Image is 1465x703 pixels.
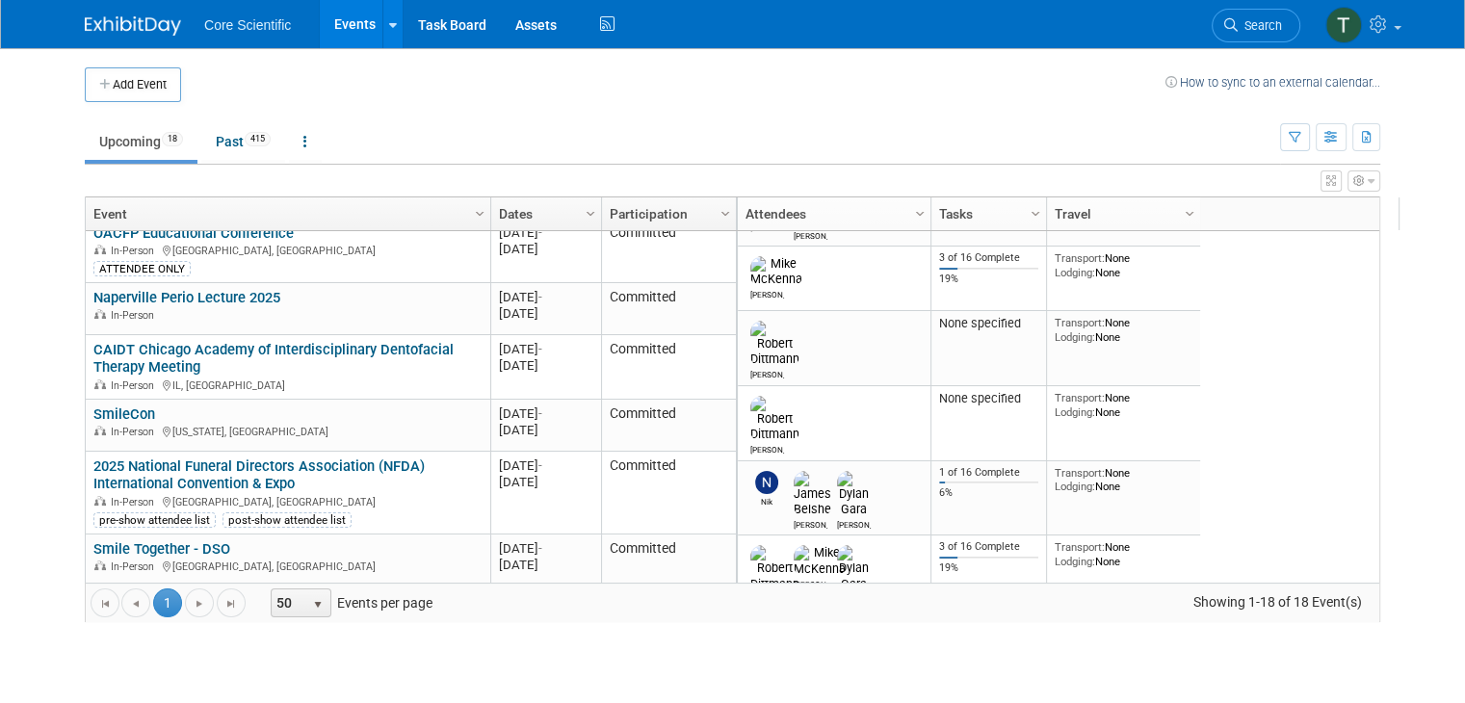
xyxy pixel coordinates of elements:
[85,16,181,36] img: ExhibitDay
[1175,588,1379,615] span: Showing 1-18 of 18 Event(s)
[1055,330,1095,344] span: Lodging:
[1055,316,1193,344] div: None None
[499,405,592,422] div: [DATE]
[499,224,592,241] div: [DATE]
[201,123,285,160] a: Past415
[97,596,113,612] span: Go to the first page
[93,493,482,509] div: [GEOGRAPHIC_DATA], [GEOGRAPHIC_DATA]
[1180,197,1201,226] a: Column Settings
[1055,316,1105,329] span: Transport:
[1212,9,1300,42] a: Search
[794,517,827,530] div: James Belshe
[94,379,106,389] img: In-Person Event
[601,219,736,283] td: Committed
[499,305,592,322] div: [DATE]
[601,400,736,452] td: Committed
[91,588,119,617] a: Go to the first page
[1238,18,1282,33] span: Search
[247,588,452,617] span: Events per page
[111,245,160,257] span: In-Person
[939,486,1039,500] div: 6%
[111,496,160,508] span: In-Person
[583,206,598,221] span: Column Settings
[499,341,592,357] div: [DATE]
[93,242,482,258] div: [GEOGRAPHIC_DATA], [GEOGRAPHIC_DATA]
[939,466,1039,480] div: 1 of 16 Complete
[601,452,736,534] td: Committed
[750,494,784,507] div: Nik Koelblinger
[222,512,352,528] div: post-show attendee list
[718,206,733,221] span: Column Settings
[750,256,802,287] img: Mike McKenna
[111,426,160,438] span: In-Person
[1055,405,1095,419] span: Lodging:
[794,228,827,241] div: Julie Serrano
[794,577,827,589] div: Mike McKenna
[939,316,1039,331] div: None specified
[470,197,491,226] a: Column Settings
[1055,251,1193,279] div: None None
[538,342,542,356] span: -
[499,422,592,438] div: [DATE]
[939,540,1039,554] div: 3 of 16 Complete
[121,588,150,617] a: Go to the previous page
[581,197,602,226] a: Column Settings
[1325,7,1362,43] img: Thila Pathma
[538,406,542,421] span: -
[939,251,1039,265] div: 3 of 16 Complete
[204,17,291,33] span: Core Scientific
[601,534,736,586] td: Committed
[245,132,271,146] span: 415
[185,588,214,617] a: Go to the next page
[1055,466,1193,494] div: None None
[837,517,871,530] div: Dylan Gara
[93,423,482,439] div: [US_STATE], [GEOGRAPHIC_DATA]
[223,596,239,612] span: Go to the last page
[111,560,160,573] span: In-Person
[93,377,482,393] div: IL, [GEOGRAPHIC_DATA]
[128,596,144,612] span: Go to the previous page
[217,588,246,617] a: Go to the last page
[837,471,871,517] img: Dylan Gara
[93,341,454,377] a: CAIDT Chicago Academy of Interdisciplinary Dentofacial Therapy Meeting
[94,496,106,506] img: In-Person Event
[472,206,487,221] span: Column Settings
[750,321,799,367] img: Robert Dittmann
[1055,540,1193,568] div: None None
[499,241,592,257] div: [DATE]
[538,290,542,304] span: -
[162,132,183,146] span: 18
[499,540,592,557] div: [DATE]
[192,596,207,612] span: Go to the next page
[750,545,799,591] img: Robert Dittmann
[94,560,106,570] img: In-Person Event
[499,357,592,374] div: [DATE]
[153,588,182,617] span: 1
[538,458,542,473] span: -
[1055,266,1095,279] span: Lodging:
[94,309,106,319] img: In-Person Event
[1055,251,1105,265] span: Transport:
[939,273,1039,286] div: 19%
[93,289,280,306] a: Naperville Perio Lecture 2025
[94,426,106,435] img: In-Person Event
[1055,555,1095,568] span: Lodging:
[794,545,846,576] img: Mike McKenna
[93,457,425,493] a: 2025 National Funeral Directors Association (NFDA) International Convention & Expo
[93,558,482,574] div: [GEOGRAPHIC_DATA], [GEOGRAPHIC_DATA]
[939,561,1039,575] div: 19%
[85,123,197,160] a: Upcoming18
[794,471,831,517] img: James Belshe
[1055,480,1095,493] span: Lodging:
[912,206,928,221] span: Column Settings
[538,541,542,556] span: -
[93,224,294,242] a: OACFP Educational Conference
[94,245,106,254] img: In-Person Event
[1055,466,1105,480] span: Transport:
[310,597,326,612] span: select
[750,442,784,455] div: Robert Dittmann
[499,457,592,474] div: [DATE]
[1055,197,1188,230] a: Travel
[93,512,216,528] div: pre-show attendee list
[1055,391,1105,404] span: Transport:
